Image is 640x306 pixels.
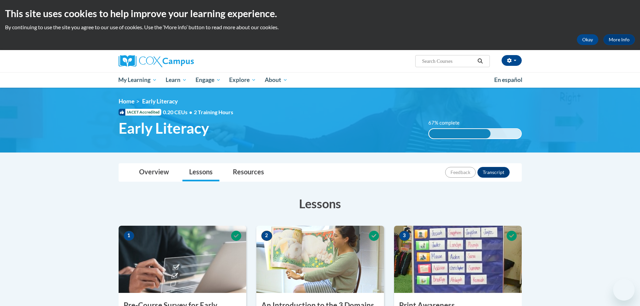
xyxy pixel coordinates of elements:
span: 0.20 CEUs [163,108,194,116]
span: En español [494,76,522,83]
a: Learn [161,72,191,88]
a: Lessons [182,164,219,181]
span: 3 [399,231,410,241]
a: Home [119,98,134,105]
div: 67% complete [429,129,490,138]
a: En español [490,73,527,87]
span: My Learning [118,76,157,84]
span: Explore [229,76,256,84]
a: More Info [603,34,635,45]
button: Account Settings [502,55,522,66]
button: Feedback [445,167,476,178]
div: Main menu [109,72,532,88]
h3: Lessons [119,195,522,212]
a: About [260,72,292,88]
iframe: Button to launch messaging window [613,279,635,301]
label: 67% complete [428,119,467,127]
span: 2 [261,231,272,241]
span: About [265,76,288,84]
h2: This site uses cookies to help improve your learning experience. [5,7,635,20]
a: Engage [191,72,225,88]
a: Resources [226,164,271,181]
input: Search Courses [421,57,475,65]
a: Cox Campus [119,55,246,67]
button: Search [475,57,485,65]
span: IACET Accredited [119,109,161,116]
span: Early Literacy [142,98,178,105]
a: My Learning [114,72,162,88]
span: Learn [166,76,187,84]
p: By continuing to use the site you agree to our use of cookies. Use the ‘More info’ button to read... [5,24,635,31]
img: Course Image [394,226,522,293]
a: Explore [225,72,260,88]
span: Early Literacy [119,119,209,137]
img: Course Image [256,226,384,293]
span: • [189,109,192,115]
span: 1 [124,231,134,241]
span: 2 Training Hours [194,109,233,115]
span: Engage [196,76,221,84]
img: Cox Campus [119,55,194,67]
img: Course Image [119,226,246,293]
button: Okay [577,34,598,45]
a: Overview [132,164,176,181]
button: Transcript [477,167,510,178]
